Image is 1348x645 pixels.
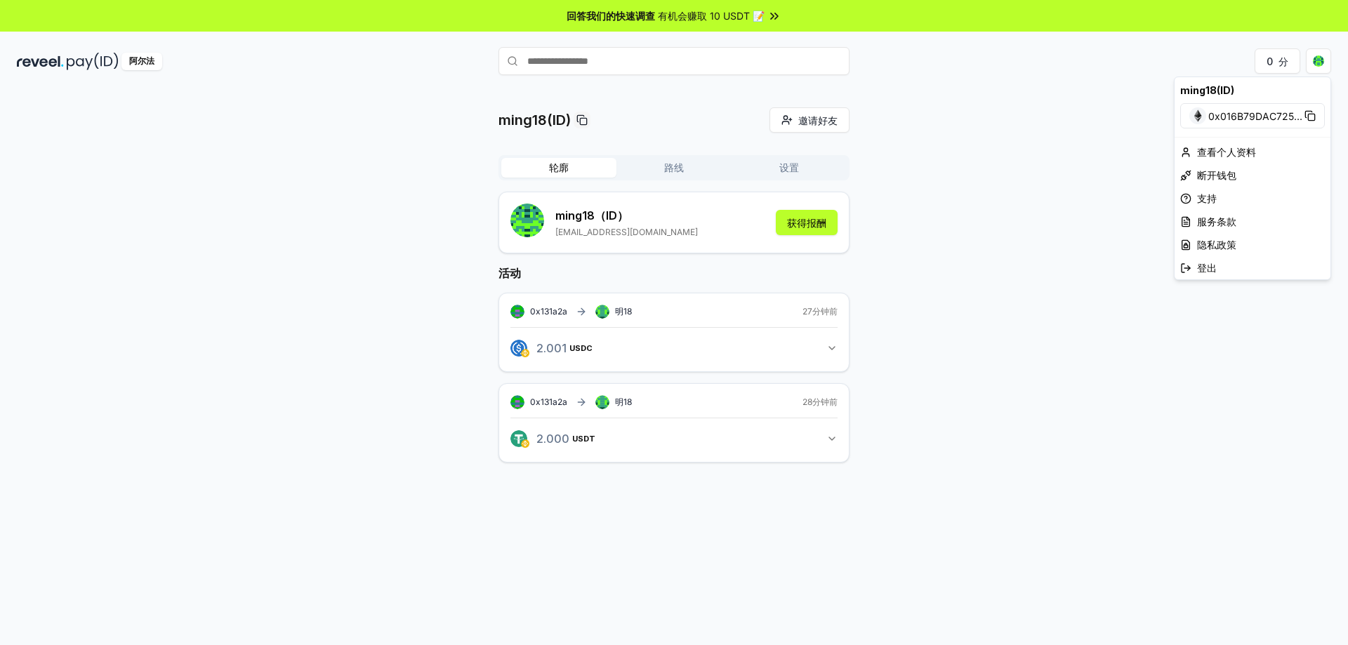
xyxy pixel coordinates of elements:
[1197,146,1256,158] font: 查看个人资料
[1189,107,1206,124] img: 以太坊
[1294,110,1302,122] font: ...
[1197,262,1217,274] font: 登出
[1175,210,1330,233] a: 服务条款
[1197,239,1236,251] font: 隐私政策
[1180,84,1234,96] font: ming18(ID)
[1208,110,1294,122] font: 0x016B79DAC725
[1197,215,1236,227] font: 服务条款
[1175,233,1330,256] a: 隐私政策
[1197,192,1217,204] font: 支持
[1197,169,1236,181] font: 断开钱包
[1175,187,1330,210] a: 支持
